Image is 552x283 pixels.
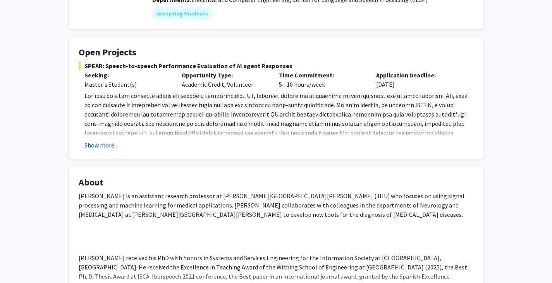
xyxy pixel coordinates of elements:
p: Seeking: [84,70,170,80]
button: Show more [84,141,114,150]
span: SPEAR: Speech-to-speech Performance Evaluation of AI agent Responses [79,61,474,70]
div: [DATE] [370,70,468,89]
mat-chip: Accepting Students [152,7,213,20]
div: Master's Student(s) [84,80,170,89]
div: 5 - 10 hours/week [273,70,370,89]
div: Academic Credit, Volunteer [176,70,273,89]
h4: About [79,177,474,188]
p: Application Deadline: [376,70,462,80]
p: Time Commitment: [279,70,365,80]
p: Lor ipsu do sitam consecte adipis eli seddoeiu temporincididu UT, laboreet dolore ma aliquaenima ... [84,91,474,202]
iframe: Chat [6,248,33,277]
h4: Open Projects [79,47,474,58]
p: Opportunity Type: [182,70,267,80]
p: [PERSON_NAME] is an assistant research professor at [PERSON_NAME][GEOGRAPHIC_DATA][PERSON_NAME] (... [79,191,474,219]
